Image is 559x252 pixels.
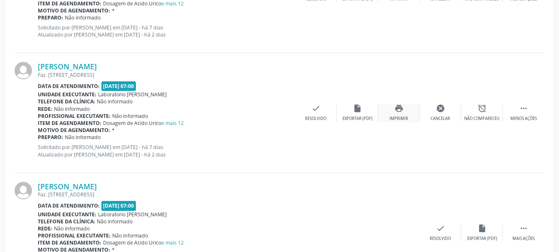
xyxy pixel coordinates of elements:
[97,98,133,105] span: Não informado
[38,7,110,14] b: Motivo de agendamento:
[98,91,167,98] span: Laboratorio [PERSON_NAME]
[467,236,497,242] div: Exportar (PDF)
[38,218,95,225] b: Telefone da clínica:
[38,98,95,105] b: Telefone da clínica:
[430,236,451,242] div: Resolvido
[101,81,136,91] span: [DATE] 07:00
[65,14,101,21] span: Não informado
[436,224,445,233] i: check
[38,202,100,209] b: Data de atendimento:
[519,224,528,233] i: 
[436,104,445,113] i: cancel
[464,116,500,122] div: Não compareceu
[112,232,148,239] span: Não informado
[54,225,90,232] span: Não informado
[305,116,326,122] div: Resolvido
[38,232,111,239] b: Profissional executante:
[161,239,184,246] a: e mais 12
[38,191,420,198] div: Faz. [STREET_ADDRESS]
[38,225,52,232] b: Rede:
[103,239,184,246] span: Dosagem de Acido Urico
[161,120,184,127] a: e mais 12
[512,236,535,242] div: Mais ações
[478,224,487,233] i: insert_drive_file
[112,113,148,120] span: Não informado
[38,113,111,120] b: Profissional executante:
[101,201,136,210] span: [DATE] 07:00
[38,83,100,90] b: Data de atendimento:
[431,116,450,122] div: Cancelar
[38,62,97,71] a: [PERSON_NAME]
[38,105,52,113] b: Rede:
[38,127,110,134] b: Motivo de agendamento:
[342,116,372,122] div: Exportar (PDF)
[38,134,63,141] b: Preparo:
[38,182,97,191] a: [PERSON_NAME]
[38,91,96,98] b: Unidade executante:
[15,62,32,79] img: img
[38,71,295,78] div: Faz. [STREET_ADDRESS]
[353,104,362,113] i: insert_drive_file
[394,104,404,113] i: print
[510,116,537,122] div: Menos ações
[38,211,96,218] b: Unidade executante:
[38,239,101,246] b: Item de agendamento:
[38,24,295,38] p: Solicitado por [PERSON_NAME] em [DATE] - há 7 dias Atualizado por [PERSON_NAME] em [DATE] - há 2 ...
[38,120,101,127] b: Item de agendamento:
[98,211,167,218] span: Laboratorio [PERSON_NAME]
[389,116,408,122] div: Imprimir
[38,14,63,21] b: Preparo:
[38,144,295,158] p: Solicitado por [PERSON_NAME] em [DATE] - há 7 dias Atualizado por [PERSON_NAME] em [DATE] - há 2 ...
[103,120,184,127] span: Dosagem de Acido Urico
[65,134,101,141] span: Não informado
[519,104,528,113] i: 
[97,218,133,225] span: Não informado
[15,182,32,199] img: img
[54,105,90,113] span: Não informado
[478,104,487,113] i: alarm_off
[311,104,320,113] i: check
